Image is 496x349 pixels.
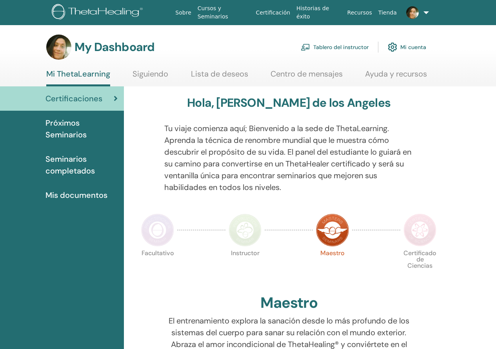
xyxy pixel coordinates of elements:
[45,117,118,141] span: Próximos Seminarios
[46,35,71,60] img: default.jpg
[172,5,194,20] a: Sobre
[271,69,343,84] a: Centro de mensajes
[375,5,400,20] a: Tienda
[194,1,253,24] a: Cursos y Seminarios
[191,69,248,84] a: Lista de deseos
[52,4,145,22] img: logo.png
[45,189,107,201] span: Mis documentos
[406,6,419,19] img: default.jpg
[45,93,102,104] span: Certificaciones
[293,1,344,24] a: Historias de éxito
[301,38,369,56] a: Tablero del instructor
[133,69,168,84] a: Siguiendo
[46,69,110,86] a: Mi ThetaLearning
[187,96,391,110] h3: Hola, [PERSON_NAME] de los Angeles
[260,294,318,312] h2: Maestro
[253,5,293,20] a: Certificación
[141,250,174,283] p: Facultativo
[388,38,426,56] a: Mi cuenta
[74,40,154,54] h3: My Dashboard
[344,5,375,20] a: Recursos
[301,44,310,51] img: chalkboard-teacher.svg
[229,214,262,247] img: Instructor
[316,214,349,247] img: Master
[229,250,262,283] p: Instructor
[403,250,436,283] p: Certificado de Ciencias
[45,153,118,177] span: Seminarios completados
[403,214,436,247] img: Certificate of Science
[365,69,427,84] a: Ayuda y recursos
[164,122,414,193] p: Tu viaje comienza aquí; Bienvenido a la sede de ThetaLearning. Aprenda la técnica de renombre mun...
[388,40,397,54] img: cog.svg
[141,214,174,247] img: Practitioner
[316,250,349,283] p: Maestro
